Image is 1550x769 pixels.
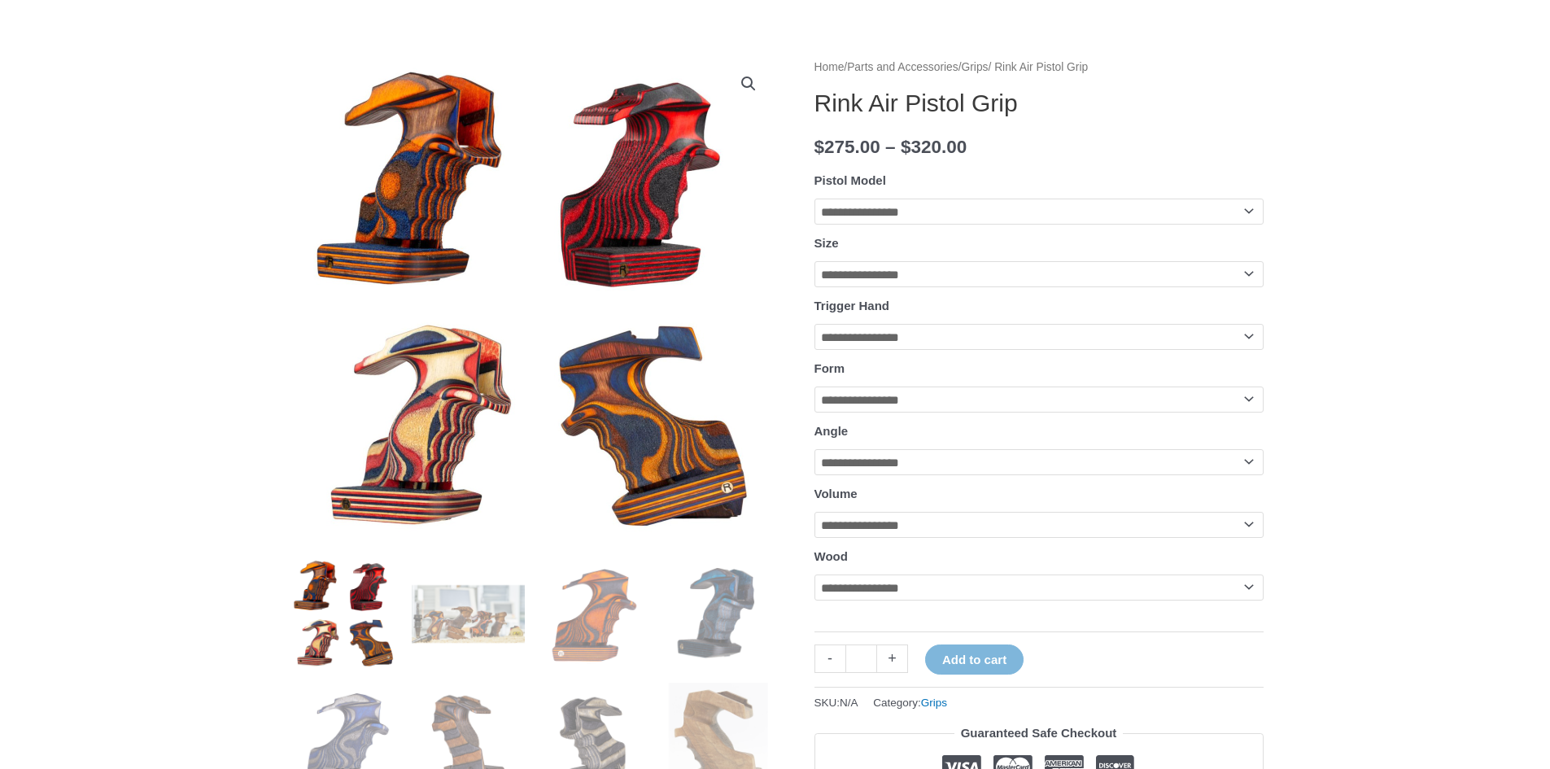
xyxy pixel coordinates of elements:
[814,361,845,375] label: Form
[814,299,890,312] label: Trigger Hand
[814,424,849,438] label: Angle
[954,722,1124,745] legend: Guaranteed Safe Checkout
[814,693,858,713] span: SKU:
[814,173,886,187] label: Pistol Model
[287,557,400,671] img: Rink Air Pistol Grip
[962,61,989,73] a: Grips
[662,557,775,671] img: Rink Air Pistol Grip - Image 4
[814,137,825,157] span: $
[845,644,877,673] input: Product quantity
[814,236,839,250] label: Size
[873,693,947,713] span: Category:
[885,137,896,157] span: –
[847,61,958,73] a: Parts and Accessories
[412,557,525,671] img: Rink Air Pistol Grip - Image 2
[901,137,911,157] span: $
[814,61,845,73] a: Home
[814,549,848,563] label: Wood
[734,69,763,98] a: View full-screen image gallery
[925,644,1024,675] button: Add to cart
[537,557,650,671] img: Rink Air Pistol Grip - Image 3
[814,137,880,157] bdi: 275.00
[814,89,1264,118] h1: Rink Air Pistol Grip
[840,697,858,709] span: N/A
[814,487,858,500] label: Volume
[814,57,1264,78] nav: Breadcrumb
[921,697,947,709] a: Grips
[901,137,967,157] bdi: 320.00
[814,644,845,673] a: -
[877,644,908,673] a: +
